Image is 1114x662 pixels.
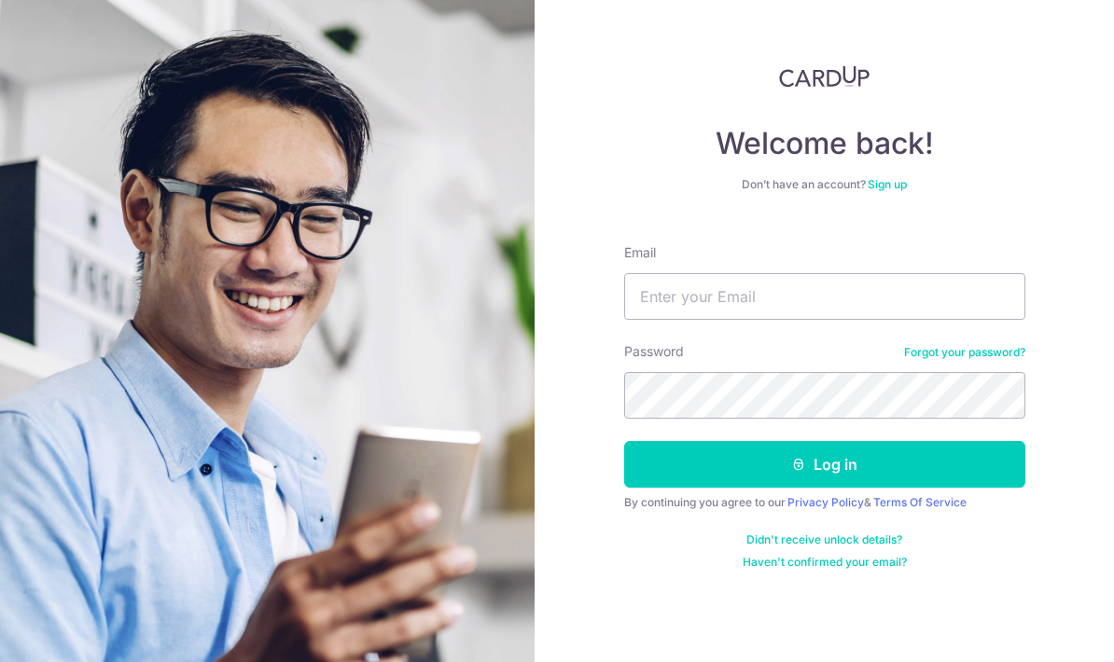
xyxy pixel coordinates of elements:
[746,532,902,547] a: Didn't receive unlock details?
[624,177,1025,192] div: Don’t have an account?
[743,555,907,570] a: Haven't confirmed your email?
[624,441,1025,488] button: Log in
[624,125,1025,162] h4: Welcome back!
[873,495,967,509] a: Terms Of Service
[904,345,1025,360] a: Forgot your password?
[779,65,870,88] img: CardUp Logo
[624,243,656,262] label: Email
[868,177,907,191] a: Sign up
[624,273,1025,320] input: Enter your Email
[787,495,864,509] a: Privacy Policy
[624,495,1025,510] div: By continuing you agree to our &
[624,342,684,361] label: Password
